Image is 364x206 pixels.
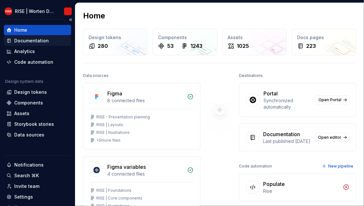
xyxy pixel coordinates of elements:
div: Documentation [14,38,49,44]
div: Assets [14,110,29,117]
div: RISE | Foundations [96,188,132,193]
div: 1243 [190,42,202,50]
button: Notifications [4,160,71,170]
div: Code automation [239,162,272,171]
span: New pipeline [328,164,353,169]
div: 223 [306,42,316,50]
div: Design tokens [89,34,142,41]
button: Collapse sidebar [66,15,75,24]
div: Search ⌘K [14,172,39,179]
div: 53 [167,42,174,50]
span: Open editor [318,135,341,140]
a: Assets [4,108,71,119]
div: Figma [107,90,122,97]
div: Notifications [14,162,44,168]
div: Portal [264,90,278,97]
a: Settings [4,192,71,202]
a: Design tokens [4,87,71,97]
a: Documentation [4,36,71,46]
div: Components [158,34,211,41]
a: Assets1025 [222,29,287,55]
div: Figma variables [107,163,146,171]
a: Components531243 [153,29,217,55]
div: Settings [14,194,33,200]
div: Data sources [83,71,109,80]
div: 1025 [237,42,249,50]
div: RISE | Core components [96,196,143,201]
a: Design tokens280 [83,29,147,55]
div: Rise [263,188,339,194]
div: Design tokens [14,89,47,95]
a: Components [4,98,71,108]
div: Destinations [239,71,263,80]
a: Open editor [315,133,349,142]
div: Synchronized automatically [264,97,312,110]
a: Open Portal [316,95,349,104]
div: Code automation [14,59,53,65]
div: Data sources [14,132,44,138]
img: RISE | Worten Design System [64,7,72,15]
img: 9903b928-d555-49e9-94f8-da6655ab210d.png [5,7,12,15]
div: RISE | Worten Design System [15,8,56,15]
a: Docs pages223 [292,29,356,55]
div: Assets [228,34,281,41]
div: Documentation [263,130,300,138]
div: RISE | Layouts [96,122,123,127]
a: Invite team [4,181,71,191]
div: RISE - Presentation planning [96,114,150,120]
span: Open Portal [318,97,341,103]
button: New pipeline [320,162,356,171]
h2: Home [83,11,105,21]
button: Search ⌘K [4,170,71,181]
div: + 5 more files [96,138,121,143]
div: 4 connected files [107,171,183,177]
div: Populate [263,180,285,188]
div: Storybook stories [14,121,54,127]
a: Analytics [4,46,71,57]
div: Invite team [14,183,39,190]
div: Last published [DATE] [263,138,312,145]
a: Figma8 connected filesRISE - Presentation planningRISE | LayoutsRISE | Illustrations+5more files [83,83,200,150]
div: 280 [98,42,108,50]
div: Docs pages [297,34,351,41]
a: Home [4,25,71,35]
a: Storybook stories [4,119,71,129]
div: RISE | Illustrations [96,130,130,135]
div: Analytics [14,48,35,55]
button: RISE | Worten Design SystemRISE | Worten Design System [1,4,74,18]
div: Home [14,27,27,33]
div: 8 connected files [107,97,183,104]
div: Design system data [5,79,43,84]
a: Code automation [4,57,71,67]
div: Components [14,100,43,106]
a: Data sources [4,130,71,140]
